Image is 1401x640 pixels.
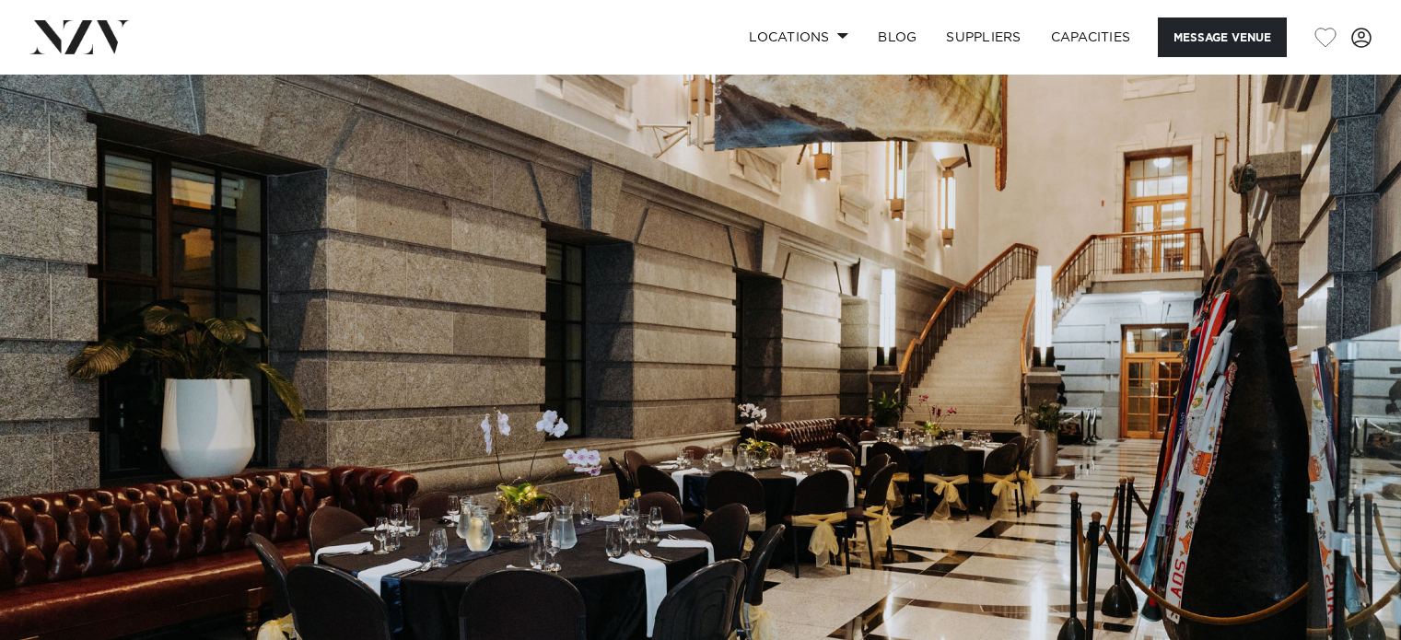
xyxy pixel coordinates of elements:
[863,17,931,57] a: BLOG
[1036,17,1146,57] a: Capacities
[1158,17,1287,57] button: Message Venue
[29,20,130,53] img: nzv-logo.png
[931,17,1035,57] a: SUPPLIERS
[734,17,863,57] a: Locations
